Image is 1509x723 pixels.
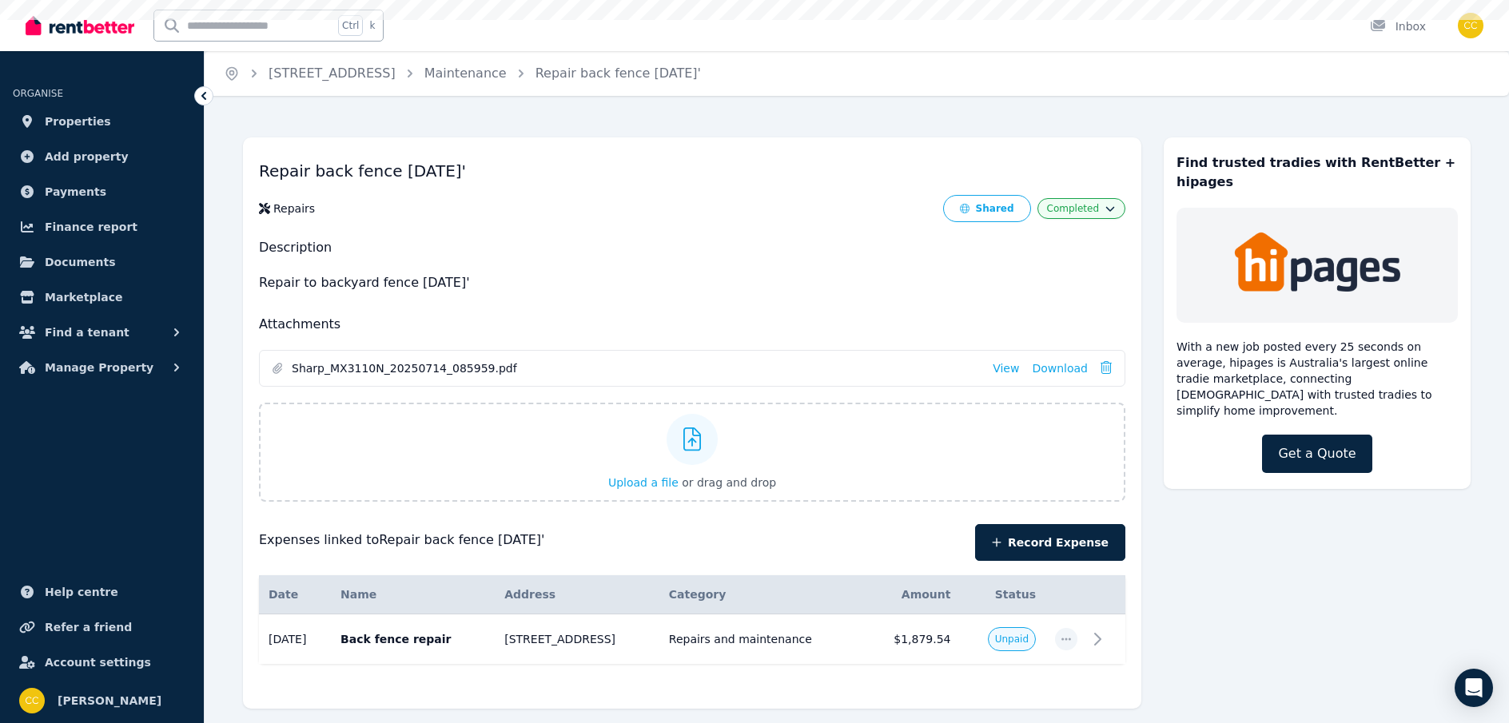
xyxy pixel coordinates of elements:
td: Repairs and maintenance [659,614,864,665]
th: Status [961,575,1046,614]
a: Documents [13,246,191,278]
span: Marketplace [45,288,122,307]
span: Sharp_MX3110N_20250714_085959.pdf [292,360,980,376]
th: Name [331,575,495,614]
div: Repairs [273,201,315,217]
a: Payments [13,176,191,208]
span: ORGANISE [13,88,63,99]
h3: Find trusted tradies with RentBetter + hipages [1177,153,1458,192]
span: [PERSON_NAME] [58,691,161,710]
p: Back fence repair [340,631,485,647]
img: Cameron Clark [19,688,45,713]
a: [STREET_ADDRESS] [269,66,396,81]
a: Download [1032,360,1088,376]
a: Repair back fence [DATE]' [536,66,701,81]
a: Account settings [13,646,191,678]
button: Find a tenant [13,316,191,348]
span: Find a tenant [45,323,129,342]
span: Add property [45,147,129,166]
span: Payments [45,182,106,201]
td: [STREET_ADDRESS] [495,614,659,665]
td: [DATE] [259,614,331,665]
th: Category [659,575,864,614]
th: Date [259,575,331,614]
span: Unpaid [995,633,1029,646]
th: Amount [864,575,960,614]
span: Help centre [45,582,118,602]
a: Get a Quote [1262,435,1372,473]
span: Upload a file [608,476,679,489]
button: Completed [1047,202,1115,215]
div: Open Intercom Messenger [1455,669,1493,707]
img: Trades & Maintenance [1232,223,1401,302]
span: or drag and drop [682,476,776,489]
a: Properties [13,105,191,137]
button: Record Expense [975,524,1125,561]
th: Address [495,575,659,614]
p: Repair to backyard fence [DATE]' [259,267,1125,299]
span: Completed [1047,202,1099,215]
span: Properties [45,112,111,131]
div: Inbox [1370,18,1426,34]
img: RentBetter [26,14,134,38]
div: Shared [976,203,1014,214]
span: Finance report [45,217,137,236]
span: Manage Property [45,358,153,377]
h1: Repair back fence [DATE]' [259,153,1125,189]
a: Refer a friend [13,611,191,643]
span: Account settings [45,653,151,672]
h4: Expenses linked to Repair back fence [DATE]' [259,530,1125,550]
span: Ctrl [338,15,363,36]
h2: Attachments [259,315,1125,334]
a: Maintenance [424,66,507,81]
nav: Breadcrumb [205,51,720,96]
a: Marketplace [13,281,191,313]
a: Add property [13,141,191,173]
a: Help centre [13,576,191,608]
span: Documents [45,252,116,272]
button: Shared [943,195,1031,222]
p: With a new job posted every 25 seconds on average, hipages is Australia's largest online tradie m... [1177,339,1458,419]
span: Refer a friend [45,618,132,637]
a: Finance report [13,211,191,243]
h2: Description [259,238,1125,257]
button: Manage Property [13,352,191,383]
button: Upload a file or drag and drop [608,475,776,491]
td: $1,879.54 [864,614,960,665]
span: k [369,19,375,32]
img: Cameron Clark [1458,13,1483,38]
a: View [993,360,1019,376]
